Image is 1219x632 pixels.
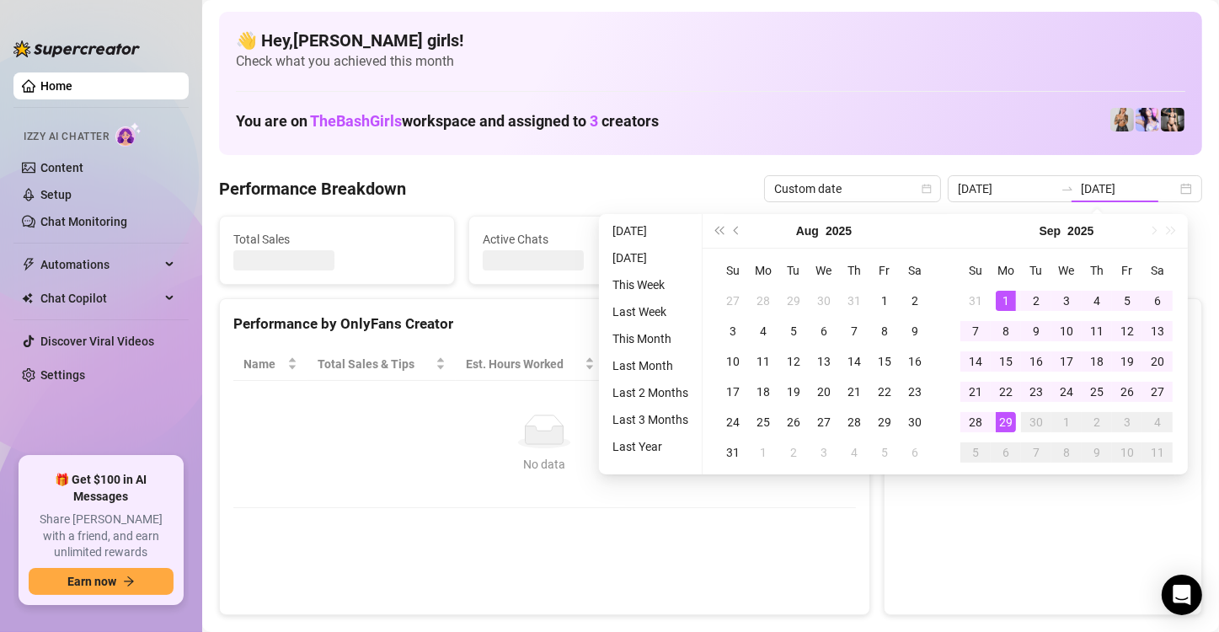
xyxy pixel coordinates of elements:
div: Sales by OnlyFans Creator [898,313,1188,335]
a: Content [40,161,83,174]
img: BernadetteTur [1110,108,1134,131]
span: calendar [922,184,932,194]
span: Total Sales & Tips [318,355,432,373]
h1: You are on workspace and assigned to creators [236,112,659,131]
span: Izzy AI Chatter [24,129,109,145]
span: Share [PERSON_NAME] with a friend, and earn unlimited rewards [29,511,174,561]
img: AI Chatter [115,122,142,147]
th: Chat Conversion [717,348,855,381]
input: Start date [958,179,1054,198]
span: Custom date [774,176,931,201]
div: Performance by OnlyFans Creator [233,313,856,335]
span: arrow-right [123,576,135,587]
a: Discover Viral Videos [40,335,154,348]
span: to [1061,182,1074,195]
th: Total Sales & Tips [307,348,456,381]
img: logo-BBDzfeDw.svg [13,40,140,57]
span: Automations [40,251,160,278]
span: Chat Copilot [40,285,160,312]
input: End date [1081,179,1177,198]
th: Sales / Hour [605,348,718,381]
span: thunderbolt [22,258,35,271]
span: Active Chats [483,230,690,249]
a: Settings [40,368,85,382]
img: Chat Copilot [22,292,33,304]
a: Home [40,79,72,93]
button: Earn nowarrow-right [29,568,174,595]
span: Name [243,355,284,373]
span: swap-right [1061,182,1074,195]
span: Sales / Hour [615,355,694,373]
a: Setup [40,188,72,201]
h4: 👋 Hey, [PERSON_NAME] girls ! [236,29,1185,52]
span: 3 [590,112,598,130]
th: Name [233,348,307,381]
h4: Performance Breakdown [219,177,406,201]
span: Earn now [67,575,116,588]
img: Ary [1136,108,1159,131]
div: Est. Hours Worked [466,355,581,373]
span: Check what you achieved this month [236,52,1185,71]
div: Open Intercom Messenger [1162,575,1202,615]
span: Messages Sent [732,230,939,249]
span: TheBashGirls [310,112,402,130]
span: 🎁 Get $100 in AI Messages [29,472,174,505]
span: Total Sales [233,230,441,249]
div: No data [250,455,839,474]
img: Bonnie [1161,108,1184,131]
a: Chat Monitoring [40,215,127,228]
span: Chat Conversion [727,355,831,373]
